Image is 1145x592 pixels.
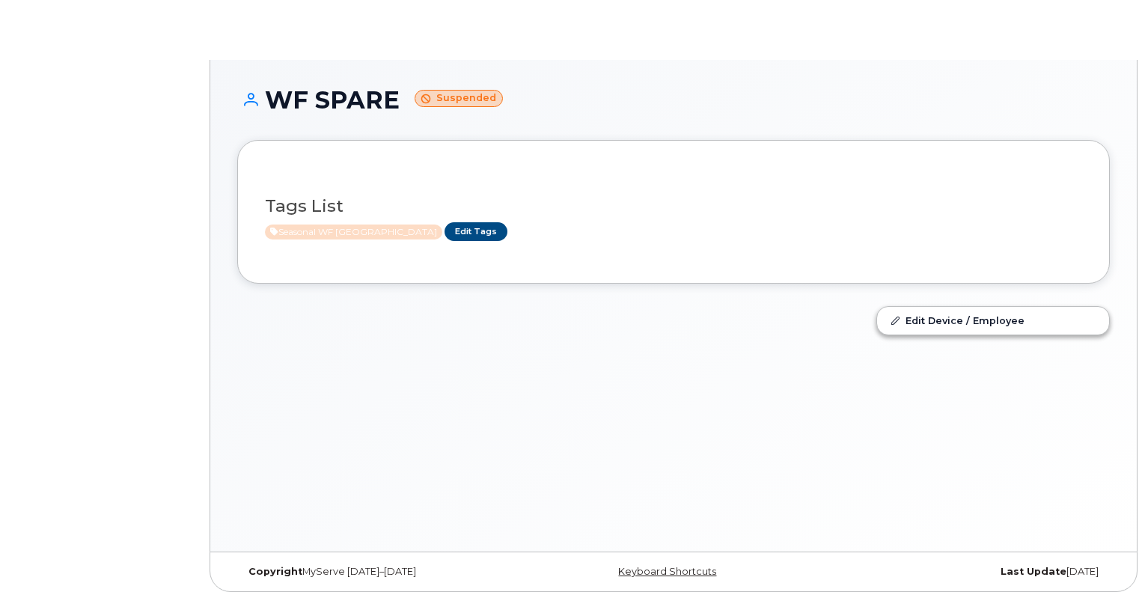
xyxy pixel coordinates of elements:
div: [DATE] [819,566,1110,578]
span: Active [265,225,442,239]
strong: Last Update [1001,566,1066,577]
a: Edit Tags [445,222,507,241]
strong: Copyright [248,566,302,577]
div: MyServe [DATE]–[DATE] [237,566,528,578]
h3: Tags List [265,197,1082,216]
h1: WF SPARE [237,87,1110,113]
a: Edit Device / Employee [877,307,1109,334]
small: Suspended [415,90,503,107]
a: Keyboard Shortcuts [618,566,716,577]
